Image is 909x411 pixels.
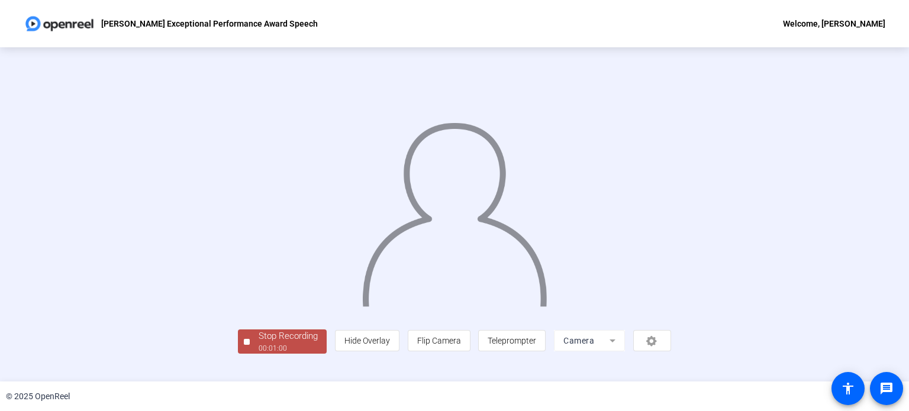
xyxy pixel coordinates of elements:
img: overlay [361,112,549,306]
mat-icon: accessibility [841,381,855,396]
span: Teleprompter [488,336,536,345]
button: Flip Camera [408,330,470,351]
div: © 2025 OpenReel [6,390,70,403]
div: 00:01:00 [259,343,318,354]
div: Welcome, [PERSON_NAME] [783,17,885,31]
span: Flip Camera [417,336,461,345]
div: Stop Recording [259,329,318,343]
button: Teleprompter [478,330,546,351]
p: [PERSON_NAME] Exceptional Performance Award Speech [101,17,318,31]
button: Hide Overlay [335,330,399,351]
span: Hide Overlay [344,336,390,345]
button: Stop Recording00:01:00 [238,329,327,354]
mat-icon: message [879,381,894,396]
img: OpenReel logo [24,12,95,35]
